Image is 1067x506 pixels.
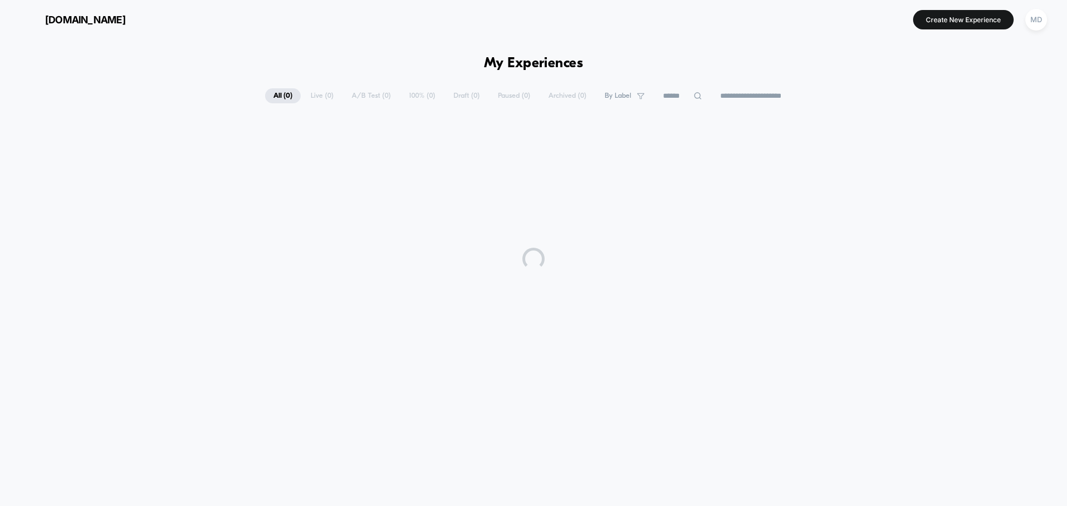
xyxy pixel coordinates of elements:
button: [DOMAIN_NAME] [17,11,129,28]
span: [DOMAIN_NAME] [45,14,126,26]
h1: My Experiences [484,56,584,72]
span: All ( 0 ) [265,88,301,103]
button: Create New Experience [913,10,1014,29]
button: MD [1022,8,1050,31]
span: By Label [605,92,631,100]
div: MD [1025,9,1047,31]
